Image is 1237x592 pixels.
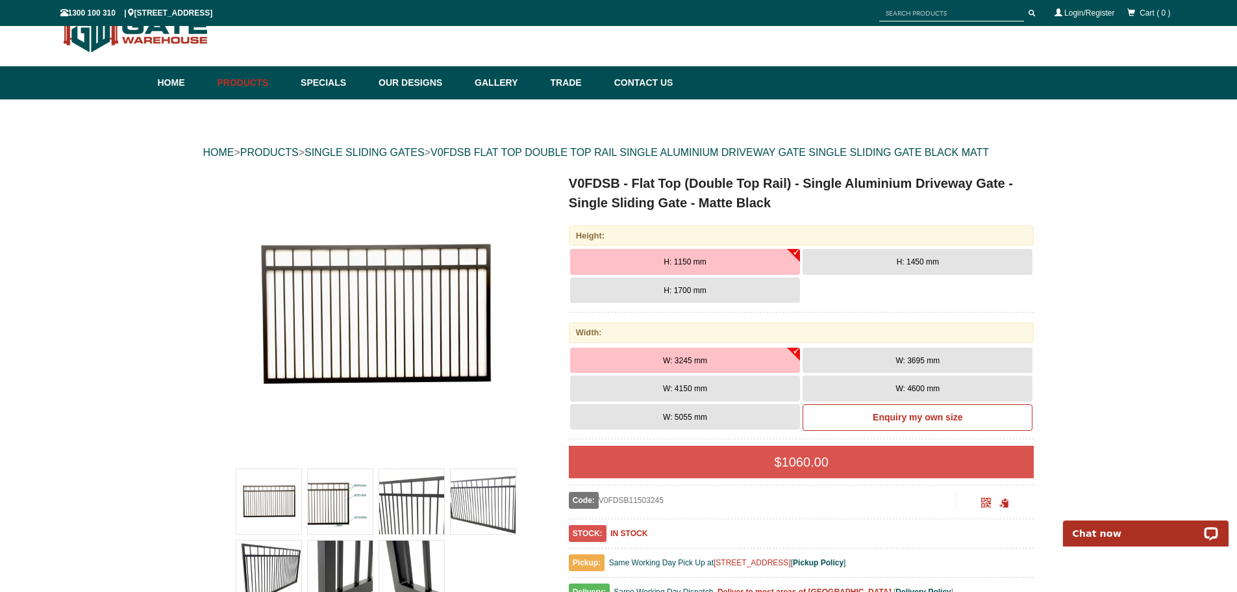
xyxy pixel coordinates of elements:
[569,525,606,542] span: STOCK:
[895,356,940,365] span: W: 3695 mm
[379,469,444,534] img: V0FDSB - Flat Top (Double Top Rail) - Single Aluminium Driveway Gate - Single Sliding Gate - Matt...
[664,257,706,266] span: H: 1150 mm
[60,8,213,18] span: 1300 100 310 | [STREET_ADDRESS]
[803,249,1032,275] button: H: 1450 mm
[305,147,425,158] a: SINGLE SLIDING GATES
[569,492,956,509] div: V0FDSB11503245
[240,147,299,158] a: PRODUCTS
[308,469,373,534] img: V0FDSB - Flat Top (Double Top Rail) - Single Aluminium Driveway Gate - Single Sliding Gate - Matt...
[999,498,1009,508] span: Click to copy the URL
[570,277,800,303] button: H: 1700 mm
[294,66,372,99] a: Specials
[451,469,516,534] img: V0FDSB - Flat Top (Double Top Rail) - Single Aluminium Driveway Gate - Single Sliding Gate - Matt...
[205,174,548,459] a: V0FDSB - Flat Top (Double Top Rail) - Single Aluminium Driveway Gate - Single Sliding Gate - Matt...
[803,376,1032,402] button: W: 4600 mm
[203,147,234,158] a: HOME
[609,558,846,567] span: Same Working Day Pick Up at [ ]
[879,5,1024,21] input: SEARCH PRODUCTS
[1140,8,1170,18] span: Cart ( 0 )
[211,66,295,99] a: Products
[569,446,1034,478] div: $
[570,249,800,275] button: H: 1150 mm
[664,286,706,295] span: H: 1700 mm
[608,66,673,99] a: Contact Us
[981,500,991,509] a: Click to enlarge and scan to share.
[569,554,605,571] span: Pickup:
[431,147,989,158] a: V0FDSB FLAT TOP DOUBLE TOP RAIL SINGLE ALUMINIUM DRIVEWAY GATE SINGLE SLIDING GATE BLACK MATT
[158,66,211,99] a: Home
[897,257,939,266] span: H: 1450 mm
[570,348,800,374] button: W: 3245 mm
[663,356,707,365] span: W: 3245 mm
[803,348,1032,374] button: W: 3695 mm
[569,174,1034,212] h1: V0FDSB - Flat Top (Double Top Rail) - Single Aluminium Driveway Gate - Single Sliding Gate - Matt...
[233,174,519,459] img: V0FDSB - Flat Top (Double Top Rail) - Single Aluminium Driveway Gate - Single Sliding Gate - Matt...
[663,413,707,422] span: W: 5055 mm
[793,558,843,567] a: Pickup Policy
[782,455,829,469] span: 1060.00
[569,225,1034,246] div: Height:
[803,404,1032,431] a: Enquiry my own size
[873,412,962,422] b: Enquiry my own size
[663,384,707,393] span: W: 4150 mm
[569,322,1034,342] div: Width:
[569,492,599,509] span: Code:
[236,469,301,534] img: V0FDSB - Flat Top (Double Top Rail) - Single Aluminium Driveway Gate - Single Sliding Gate - Matt...
[544,66,607,99] a: Trade
[372,66,468,99] a: Our Designs
[895,384,940,393] span: W: 4600 mm
[203,132,1034,174] div: > > >
[570,376,800,402] button: W: 4150 mm
[468,66,544,99] a: Gallery
[570,404,800,430] button: W: 5055 mm
[1055,506,1237,547] iframe: LiveChat chat widget
[610,529,647,538] b: IN STOCK
[714,558,791,567] a: [STREET_ADDRESS]
[1064,8,1114,18] a: Login/Register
